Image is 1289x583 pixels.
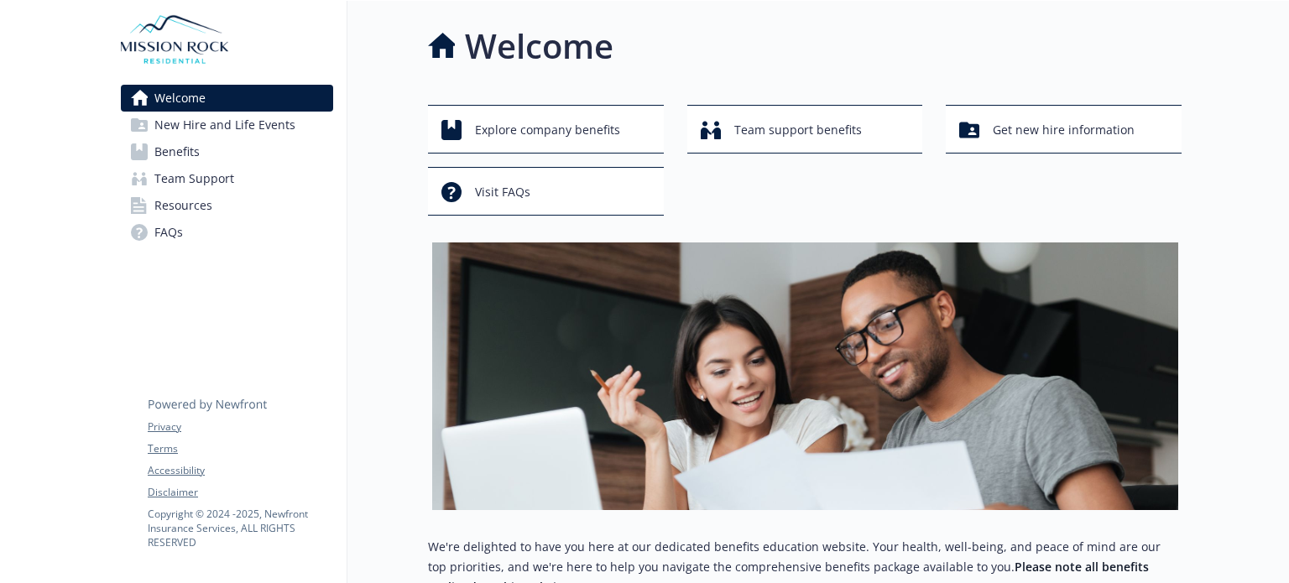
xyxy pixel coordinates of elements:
[154,138,200,165] span: Benefits
[687,105,923,154] button: Team support benefits
[154,112,295,138] span: New Hire and Life Events
[121,138,333,165] a: Benefits
[465,21,613,71] h1: Welcome
[121,85,333,112] a: Welcome
[154,165,234,192] span: Team Support
[148,419,332,435] a: Privacy
[148,507,332,549] p: Copyright © 2024 - 2025 , Newfront Insurance Services, ALL RIGHTS RESERVED
[121,165,333,192] a: Team Support
[148,485,332,500] a: Disclaimer
[148,463,332,478] a: Accessibility
[121,112,333,138] a: New Hire and Life Events
[148,441,332,456] a: Terms
[428,167,664,216] button: Visit FAQs
[432,242,1178,510] img: overview page banner
[121,192,333,219] a: Resources
[475,114,620,146] span: Explore company benefits
[946,105,1182,154] button: Get new hire information
[154,85,206,112] span: Welcome
[428,105,664,154] button: Explore company benefits
[154,219,183,246] span: FAQs
[154,192,212,219] span: Resources
[121,219,333,246] a: FAQs
[475,176,530,208] span: Visit FAQs
[734,114,862,146] span: Team support benefits
[993,114,1135,146] span: Get new hire information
